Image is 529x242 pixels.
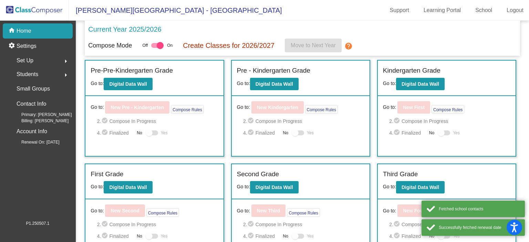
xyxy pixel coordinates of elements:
[91,66,173,76] label: Pre-Pre-Kindergarten Grade
[62,57,70,65] mat-icon: arrow_right
[10,139,59,145] span: Renewal On: [DATE]
[439,206,520,212] div: Fetched school contacts
[161,232,168,240] span: Yes
[237,66,310,76] label: Pre - Kindergarten Grade
[307,129,314,137] span: Yes
[396,78,445,90] button: Digital Data Wall
[161,129,168,137] span: Yes
[111,208,139,213] b: New Second
[137,233,142,239] span: No
[171,105,204,114] button: Compose Rules
[109,81,147,87] b: Digital Data Wall
[237,169,279,179] label: Second Grade
[247,117,256,125] mat-icon: check_circle
[251,101,304,114] button: New Kindergarten
[101,232,110,240] mat-icon: check_circle
[10,118,69,124] span: Billing: [PERSON_NAME]
[383,81,396,86] span: Go to:
[167,42,173,49] span: On
[88,41,132,50] p: Compose Mode
[384,5,415,16] a: Support
[109,185,147,190] b: Digital Data Wall
[104,181,152,193] button: Digital Data Wall
[91,104,104,111] span: Go to:
[403,105,425,110] b: New First
[418,5,467,16] a: Learning Portal
[305,105,338,114] button: Compose Rules
[183,40,274,51] p: Create Classes for 2026/2027
[291,42,336,48] span: Move to Next Year
[501,5,529,16] a: Logout
[91,169,123,179] label: First Grade
[250,181,299,193] button: Digital Data Wall
[97,129,134,137] span: 4. Finalized
[307,232,314,240] span: Yes
[97,117,218,125] span: 2. Compose In Progress
[243,220,364,229] span: 2. Compose In Progress
[8,27,17,35] mat-icon: home
[383,66,440,76] label: Kindergarten Grade
[111,105,164,110] b: New Pre - Kindergarten
[257,208,280,213] b: New Third
[344,42,353,50] mat-icon: help
[383,104,396,111] span: Go to:
[383,184,396,189] span: Go to:
[237,81,250,86] span: Go to:
[256,81,293,87] b: Digital Data Wall
[237,207,250,214] span: Go to:
[17,27,31,35] p: Home
[402,185,439,190] b: Digital Data Wall
[243,117,364,125] span: 2. Compose In Progress
[402,81,439,87] b: Digital Data Wall
[243,232,280,240] span: 4. Finalized
[69,5,282,16] span: [PERSON_NAME][GEOGRAPHIC_DATA] - [GEOGRAPHIC_DATA]
[91,81,104,86] span: Go to:
[383,169,418,179] label: Third Grade
[393,220,402,229] mat-icon: check_circle
[257,105,298,110] b: New Kindergarten
[250,78,299,90] button: Digital Data Wall
[10,112,72,118] span: Primary: [PERSON_NAME]
[237,104,250,111] span: Go to:
[146,208,179,217] button: Compose Rules
[17,99,46,109] p: Contact Info
[17,42,37,50] p: Settings
[429,130,434,136] span: No
[439,224,520,231] div: Successfully fetched renewal date
[429,233,434,239] span: No
[393,117,402,125] mat-icon: check_circle
[97,220,218,229] span: 2. Compose In Progress
[237,184,250,189] span: Go to:
[393,232,402,240] mat-icon: check_circle
[247,232,256,240] mat-icon: check_circle
[62,71,70,79] mat-icon: arrow_right
[256,185,293,190] b: Digital Data Wall
[389,129,426,137] span: 4. Finalized
[393,129,402,137] mat-icon: check_circle
[17,56,33,65] span: Set Up
[397,204,435,217] button: New Fourth
[243,129,280,137] span: 4. Finalized
[251,204,286,217] button: New Third
[91,184,104,189] span: Go to:
[432,105,464,114] button: Compose Rules
[101,129,110,137] mat-icon: check_circle
[397,101,430,114] button: New First
[104,78,152,90] button: Digital Data Wall
[403,208,429,213] b: New Fourth
[453,232,460,240] span: Yes
[88,24,161,34] p: Current Year 2025/2026
[17,127,47,136] p: Account Info
[453,129,460,137] span: Yes
[389,232,426,240] span: 4. Finalized
[283,233,288,239] span: No
[247,220,256,229] mat-icon: check_circle
[396,181,445,193] button: Digital Data Wall
[97,232,134,240] span: 4. Finalized
[17,84,50,94] p: Small Groups
[283,130,288,136] span: No
[247,129,256,137] mat-icon: check_circle
[142,42,148,49] span: Off
[91,207,104,214] span: Go to:
[389,117,510,125] span: 2. Compose In Progress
